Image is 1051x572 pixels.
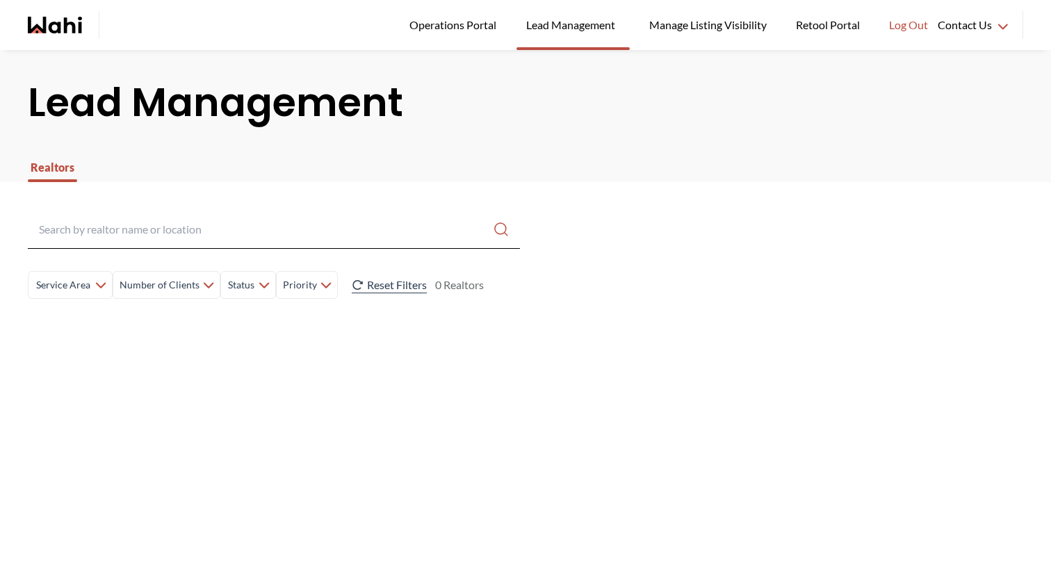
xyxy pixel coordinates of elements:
span: Number of Clients [119,272,200,297]
span: Service Area [34,272,92,297]
span: Realtors [28,156,77,179]
span: Manage Listing Visibility [645,16,771,34]
span: Operations Portal [409,16,501,34]
span: Lead Management [526,16,620,34]
a: Wahi homepage [28,17,82,33]
span: Retool Portal [796,16,864,34]
input: Search input [39,217,493,242]
div: 0 Realtors [435,277,484,293]
button: Realtors [28,156,77,182]
button: Reset Filters [349,277,430,293]
span: Log Out [889,16,928,34]
span: Priority [282,272,318,297]
h1: Lead Management [28,78,1023,128]
span: Status [227,272,256,297]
